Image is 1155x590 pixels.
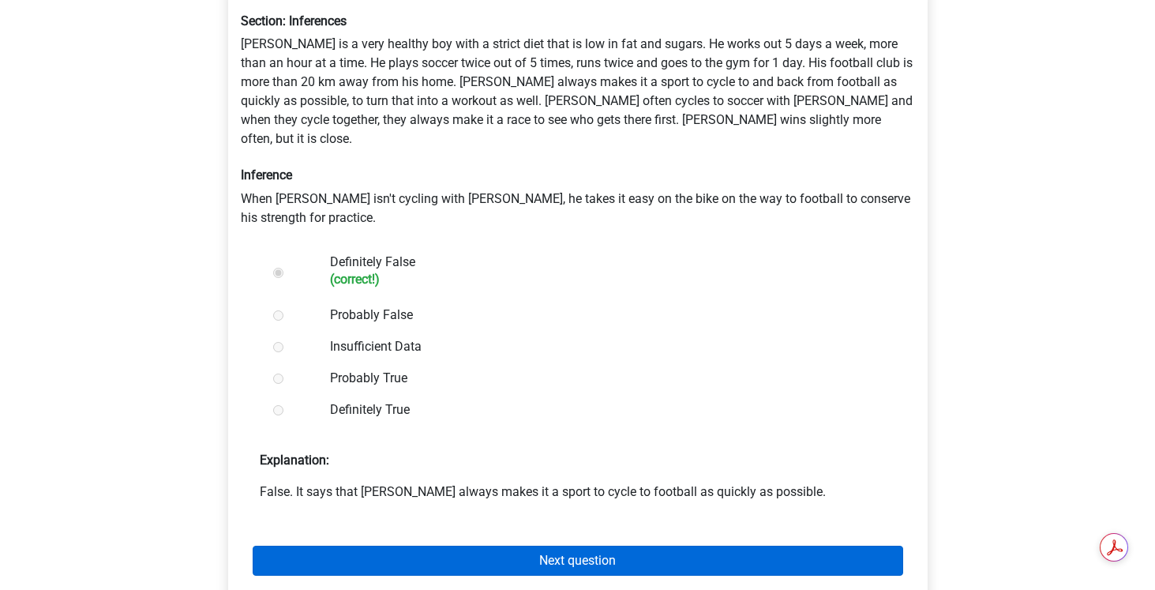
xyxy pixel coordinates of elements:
h6: Section: Inferences [241,13,915,28]
div: [PERSON_NAME] is a very healthy boy with a strict diet that is low in fat and sugars. He works ou... [229,1,927,239]
label: Insufficient Data [330,337,876,356]
strong: Explanation: [260,453,329,468]
h6: Inference [241,167,915,182]
label: Definitely True [330,400,876,419]
h6: (correct!) [330,272,876,287]
a: Next question [253,546,903,576]
label: Probably False [330,306,876,325]
label: Definitely False [330,253,876,287]
label: Probably True [330,369,876,388]
p: False. It says that [PERSON_NAME] always makes it a sport to cycle to football as quickly as poss... [260,483,896,502]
